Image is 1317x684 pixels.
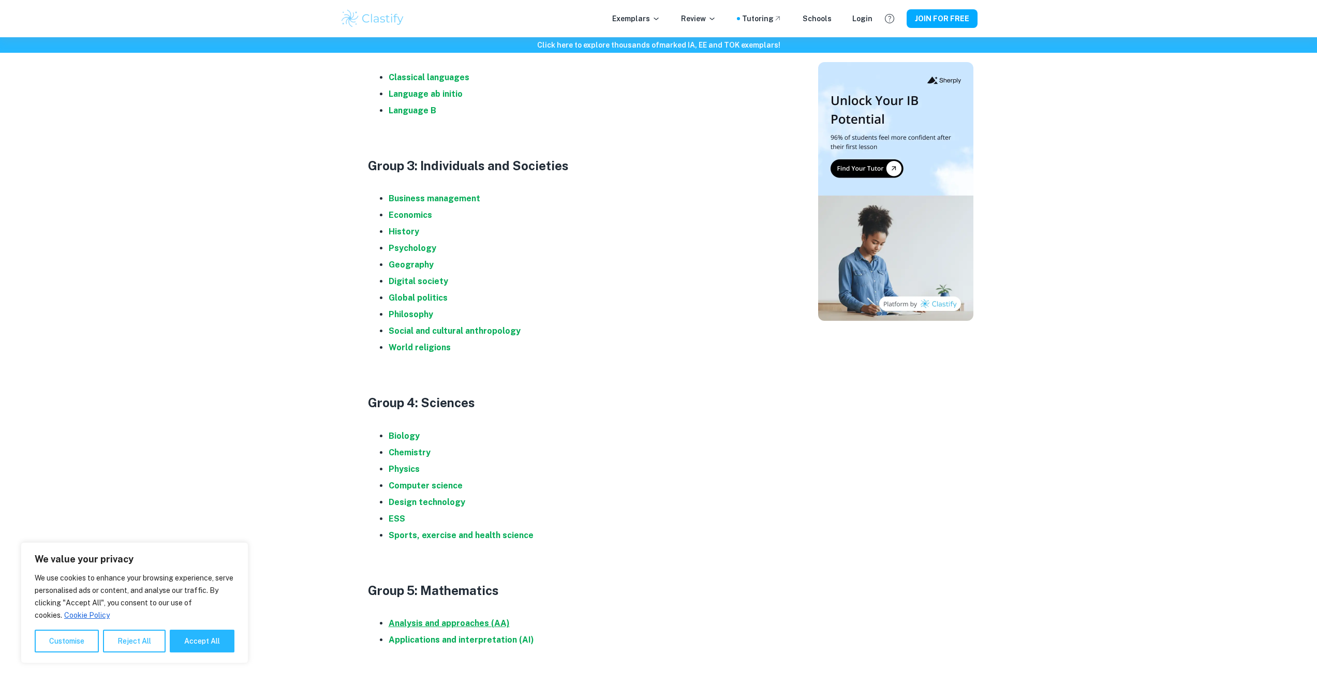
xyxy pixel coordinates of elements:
[389,481,463,490] a: Computer science
[103,630,166,652] button: Reject All
[389,293,448,303] a: Global politics
[612,13,660,24] p: Exemplars
[389,89,463,99] a: Language ab initio
[368,581,782,600] h3: Group 5: Mathematics
[389,260,434,270] a: Geography
[389,431,420,441] a: Biology
[852,13,872,24] a: Login
[389,618,510,628] a: Analysis and approaches (AA)
[340,8,406,29] img: Clastify logo
[389,514,405,524] a: ESS
[389,106,436,115] a: Language B
[368,393,782,412] h3: Group 4: Sciences
[389,309,433,319] a: Philosophy
[742,13,782,24] a: Tutoring
[389,326,521,336] a: Social and cultural anthropology
[389,243,436,253] a: Psychology
[389,210,432,220] a: Economics
[389,227,419,236] a: History
[35,572,234,621] p: We use cookies to enhance your browsing experience, serve personalised ads or content, and analys...
[803,13,832,24] a: Schools
[368,156,782,175] h3: Group 3: Individuals and Societies
[389,635,534,645] a: Applications and interpretation (AI)
[64,611,110,620] a: Cookie Policy
[907,9,978,28] button: JOIN FOR FREE
[2,39,1315,51] h6: Click here to explore thousands of marked IA, EE and TOK exemplars !
[35,630,99,652] button: Customise
[389,72,469,82] a: Classical languages
[389,343,451,352] a: World religions
[881,10,898,27] button: Help and Feedback
[681,13,716,24] p: Review
[389,530,534,540] a: Sports, exercise and health science
[35,553,234,566] p: We value your privacy
[389,464,420,474] a: Physics
[389,276,448,286] a: Digital society
[389,194,480,203] a: Business management
[170,630,234,652] button: Accept All
[389,497,465,507] a: Design technology
[818,62,973,321] img: Thumbnail
[21,542,248,663] div: We value your privacy
[389,448,431,457] a: Chemistry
